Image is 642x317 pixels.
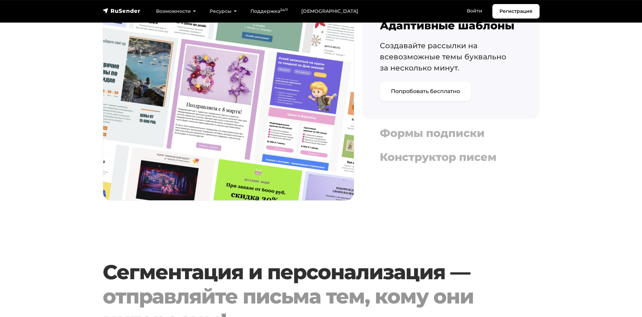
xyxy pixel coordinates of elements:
a: Ресурсы [203,4,244,18]
sup: 24/7 [280,8,288,12]
h4: Конструктор писем [380,151,522,164]
img: RuSender [103,7,141,14]
img: platform-tab-01.jpg [103,2,354,200]
a: Регистрация [492,4,540,19]
h4: Формы подписки [380,127,522,140]
a: Поддержка24/7 [244,4,295,18]
a: Возможности [149,4,203,18]
a: [DEMOGRAPHIC_DATA] [295,4,365,18]
a: Попробовать бесплатно [380,82,471,101]
a: Войти [460,4,489,18]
